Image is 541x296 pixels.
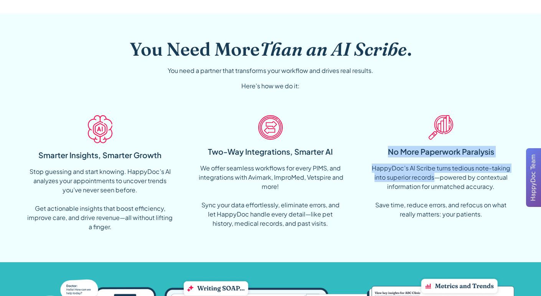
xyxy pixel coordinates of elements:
div: No More Paperwork Paralysis [388,146,494,157]
div: Here’s how we do it: [241,81,300,91]
div: HappyDoc’s AI Scribe turns tedious note-taking into superior records—powered by contextual inform... [368,164,514,219]
div: Stop guessing and start knowing. HappyDoc’s AI analyzes your appointments to uncover trends you’v... [27,167,173,232]
div: Two-Way Integrations, Smarter AI [208,146,333,157]
div: You need a partner that transforms your workflow and drives real results. [168,66,373,75]
img: AI Icon [88,115,112,143]
img: Insight Icon [429,115,453,140]
div: Smarter Insights, Smarter Growth [38,149,162,161]
h2: You Need More . [130,38,412,60]
div: We offer seamless workflows for every PIMS, and integrations with Avimark, ImproMed, Vetspire and... [198,164,343,228]
span: Than an AI Scribe [260,38,407,60]
img: Bi-directional Icon [258,115,283,140]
